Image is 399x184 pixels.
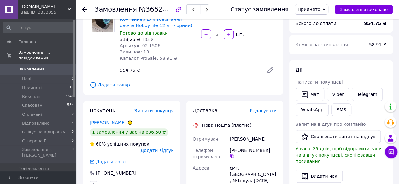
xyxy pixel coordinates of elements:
[296,80,343,85] span: Написати покупцеві
[117,66,261,75] div: 954.75 ₴
[22,85,42,91] span: Прийняті
[18,166,49,171] span: Повідомлення
[352,88,383,101] a: Telegram
[340,7,388,12] span: Замовлення виконано
[296,42,348,47] span: Комісія за замовлення
[3,22,74,33] input: Пошук
[89,159,127,165] div: Додати email
[18,50,76,61] span: Замовлення та повідомлення
[22,112,42,117] span: Оплачені
[72,147,74,158] span: 0
[72,112,74,117] span: 0
[140,148,173,153] span: Додати відгук
[90,120,126,125] a: [PERSON_NAME]
[95,6,137,13] span: Замовлення
[296,130,381,143] button: Скопіювати запит на відгук
[92,8,112,32] img: Контейнер для зберігання овочів Hobby life 12 л. (чорний)
[95,159,127,165] div: Додати email
[296,103,329,116] a: WhatsApp
[193,165,209,170] span: Адреса
[230,147,277,159] div: [PHONE_NUMBER]
[18,39,36,45] span: Головна
[18,66,44,72] span: Замовлення
[193,137,218,142] span: Отримувач
[331,103,351,116] button: SMS
[22,76,31,82] span: Нові
[231,6,289,13] div: Статус замовлення
[90,128,168,136] div: 1 замовлення у вас на 636,50 ₴
[21,4,68,9] span: ERIX.COM.UA
[22,94,42,99] span: Виконані
[364,21,386,26] b: 954.75 ₴
[296,67,302,73] span: Дії
[69,85,74,91] span: 10
[72,129,74,135] span: 0
[120,17,192,28] a: Контейнер для зберігання овочів Hobby life 12 л. (чорний)
[90,81,277,88] span: Додати товар
[72,76,74,82] span: 0
[120,43,160,48] span: Артикул: 02 1506
[297,7,320,12] span: Прийнято
[228,133,278,145] div: [PERSON_NAME]
[120,56,177,61] span: Каталог ProSale: 58.91 ₴
[72,138,74,144] span: 0
[120,37,140,42] span: 318,25 ₴
[335,5,393,14] button: Замовлення виконано
[22,103,44,108] span: Скасовані
[369,42,386,47] span: 58.91 ₴
[385,146,397,158] button: Чат з покупцем
[22,138,50,144] span: Створена ЕН
[296,21,336,26] span: Всього до сплати
[67,103,74,108] span: 534
[22,147,72,158] span: Замовлення з [PERSON_NAME]
[21,9,76,15] div: Ваш ID: 3353055
[193,108,218,114] span: Доставка
[296,122,366,127] span: Запит на відгук про компанію
[96,142,106,147] span: 60%
[90,108,115,114] span: Покупець
[193,148,220,159] span: Телефон отримувача
[90,141,149,147] div: успішних покупок
[234,31,244,37] div: шт.
[264,64,277,76] a: Редагувати
[250,108,277,113] span: Редагувати
[296,170,343,183] button: Видати чек
[65,94,74,99] span: 3246
[22,120,50,126] span: Відправлено
[134,108,174,113] span: Змінити покупця
[139,5,184,13] span: №366225777
[327,88,349,101] a: Viber
[95,170,137,176] div: [PHONE_NUMBER]
[296,146,384,164] span: У вас є 29 днів, щоб відправити запит на відгук покупцеві, скопіювавши посилання.
[82,6,87,13] div: Повернутися назад
[296,88,324,101] button: Чат
[120,49,149,54] span: Залишок: 13
[201,122,253,128] div: Нова Пошта (платна)
[120,31,168,36] span: Готово до відправки
[142,37,154,42] span: 335 ₴
[72,120,74,126] span: 4
[22,129,65,135] span: Очікує на відправку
